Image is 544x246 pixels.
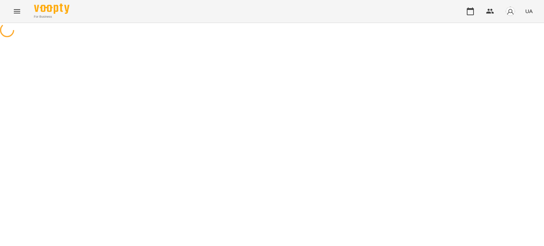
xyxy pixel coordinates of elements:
[34,4,69,14] img: Voopty Logo
[34,15,69,19] span: For Business
[8,3,25,20] button: Menu
[522,5,535,18] button: UA
[505,6,515,16] img: avatar_s.png
[525,7,533,15] span: UA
